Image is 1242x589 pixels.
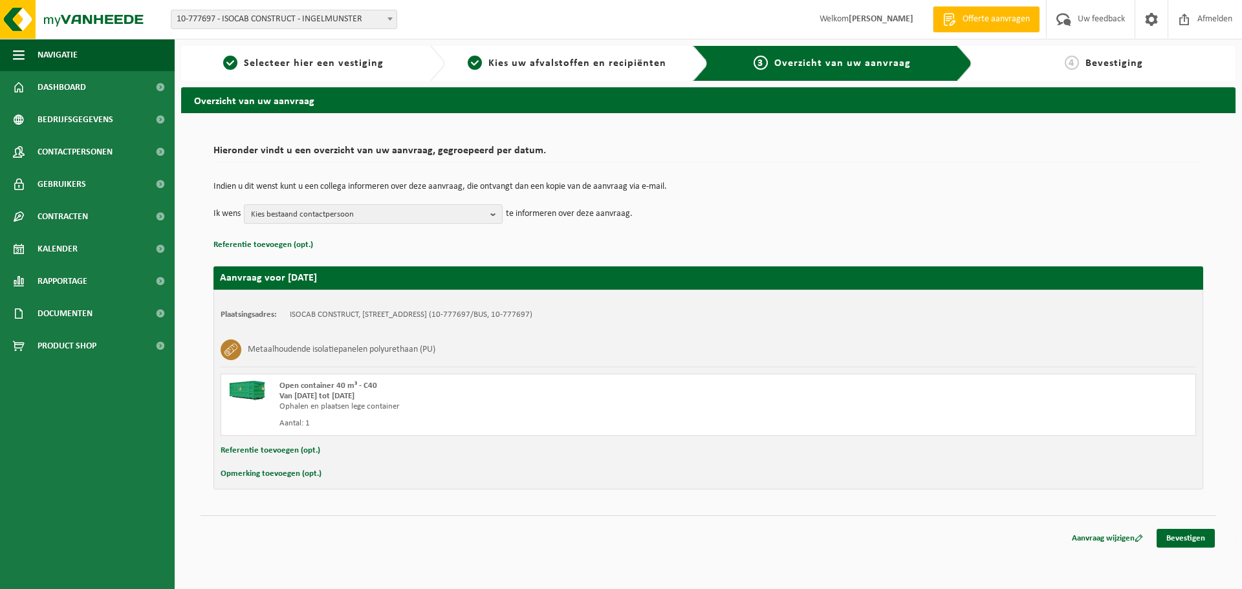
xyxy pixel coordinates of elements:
span: Documenten [38,297,93,330]
span: Offerte aanvragen [959,13,1033,26]
strong: Plaatsingsadres: [221,310,277,319]
span: Bedrijfsgegevens [38,103,113,136]
span: Selecteer hier een vestiging [244,58,384,69]
span: Kies uw afvalstoffen en recipiënten [488,58,666,69]
strong: [PERSON_NAME] [849,14,913,24]
p: Indien u dit wenst kunt u een collega informeren over deze aanvraag, die ontvangt dan een kopie v... [213,182,1203,191]
span: 2 [468,56,482,70]
a: 2Kies uw afvalstoffen en recipiënten [452,56,683,71]
h2: Hieronder vindt u een overzicht van uw aanvraag, gegroepeerd per datum. [213,145,1203,163]
h3: Metaalhoudende isolatiepanelen polyurethaan (PU) [248,339,435,360]
span: 4 [1065,56,1079,70]
span: 10-777697 - ISOCAB CONSTRUCT - INGELMUNSTER [171,10,397,29]
span: Bevestiging [1085,58,1143,69]
span: Navigatie [38,39,78,71]
img: HK-XC-40-GN-00.png [228,381,267,400]
span: Open container 40 m³ - C40 [279,381,377,390]
button: Opmerking toevoegen (opt.) [221,466,321,482]
p: Ik wens [213,204,241,224]
strong: Van [DATE] tot [DATE] [279,392,354,400]
span: Dashboard [38,71,86,103]
a: Offerte aanvragen [933,6,1040,32]
span: Kies bestaand contactpersoon [251,205,485,224]
div: Aantal: 1 [279,418,760,429]
span: Contracten [38,200,88,233]
h2: Overzicht van uw aanvraag [181,87,1236,112]
td: ISOCAB CONSTRUCT, [STREET_ADDRESS] (10-777697/BUS, 10-777697) [290,310,532,320]
span: 3 [754,56,768,70]
strong: Aanvraag voor [DATE] [220,273,317,283]
span: Gebruikers [38,168,86,200]
span: Rapportage [38,265,87,297]
a: Bevestigen [1157,529,1215,548]
a: 1Selecteer hier een vestiging [188,56,419,71]
p: te informeren over deze aanvraag. [506,204,633,224]
span: Product Shop [38,330,96,362]
button: Kies bestaand contactpersoon [244,204,503,224]
button: Referentie toevoegen (opt.) [213,237,313,253]
span: 10-777697 - ISOCAB CONSTRUCT - INGELMUNSTER [171,10,397,28]
span: 1 [223,56,237,70]
div: Ophalen en plaatsen lege container [279,402,760,412]
button: Referentie toevoegen (opt.) [221,442,320,459]
span: Overzicht van uw aanvraag [774,58,911,69]
a: Aanvraag wijzigen [1062,529,1153,548]
span: Contactpersonen [38,136,113,168]
span: Kalender [38,233,78,265]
